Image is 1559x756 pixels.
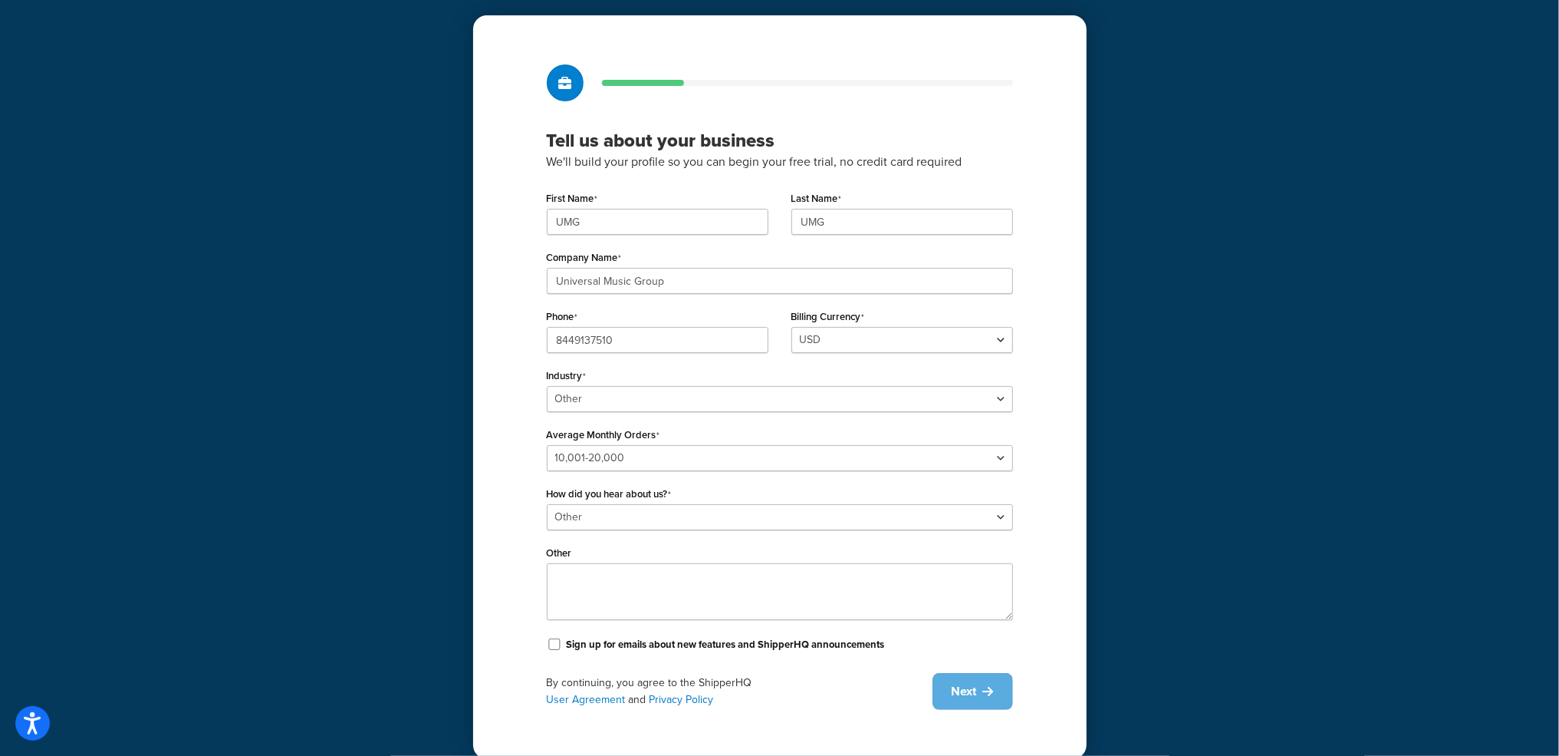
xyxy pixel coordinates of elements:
[567,638,885,652] label: Sign up for emails about new features and ShipperHQ announcements
[547,311,578,323] label: Phone
[547,193,598,205] label: First Name
[547,129,1013,152] h3: Tell us about your business
[791,193,842,205] label: Last Name
[791,311,865,323] label: Billing Currency
[547,547,572,559] label: Other
[547,692,626,708] a: User Agreement
[547,429,660,441] label: Average Monthly Orders
[547,252,622,264] label: Company Name
[547,152,1013,172] p: We'll build your profile so you can begin your free trial, no credit card required
[547,488,672,500] label: How did you hear about us?
[547,370,587,382] label: Industry
[547,675,932,708] div: By continuing, you agree to the ShipperHQ and
[650,692,714,708] a: Privacy Policy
